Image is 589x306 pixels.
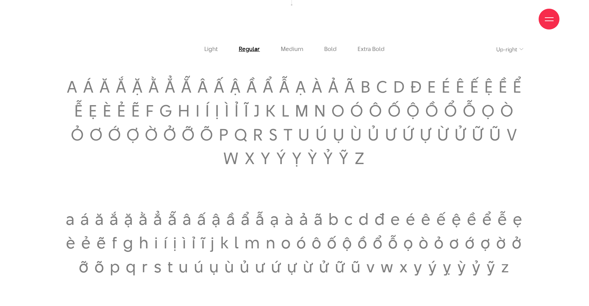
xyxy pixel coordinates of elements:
span: a á ă ắ ặ ằ ẳ ẵ â ấ ậ ầ ẩ ẫ ạ à ả ã b c d đ e é ê ế ệ ề ể ễ ẹ è ẻ ẽ f g h i í ị ì ỉ ĩ j k l m n o... [66,207,524,279]
a: Regular [239,46,260,52]
a: Extra Bold [358,46,385,52]
a: Light [204,46,218,52]
a: Medium [281,46,303,52]
span: a á ă ắ ặ ằ ẳ ẵ â ấ ậ ầ ẩ ẫ ạ à ả ã b c d đ e é ê ế ệ ề ể ễ ẹ è ẻ ẽ f g h i í ị ì ỉ ĩ j k l m n o... [66,75,524,170]
a: Bold [324,46,337,52]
